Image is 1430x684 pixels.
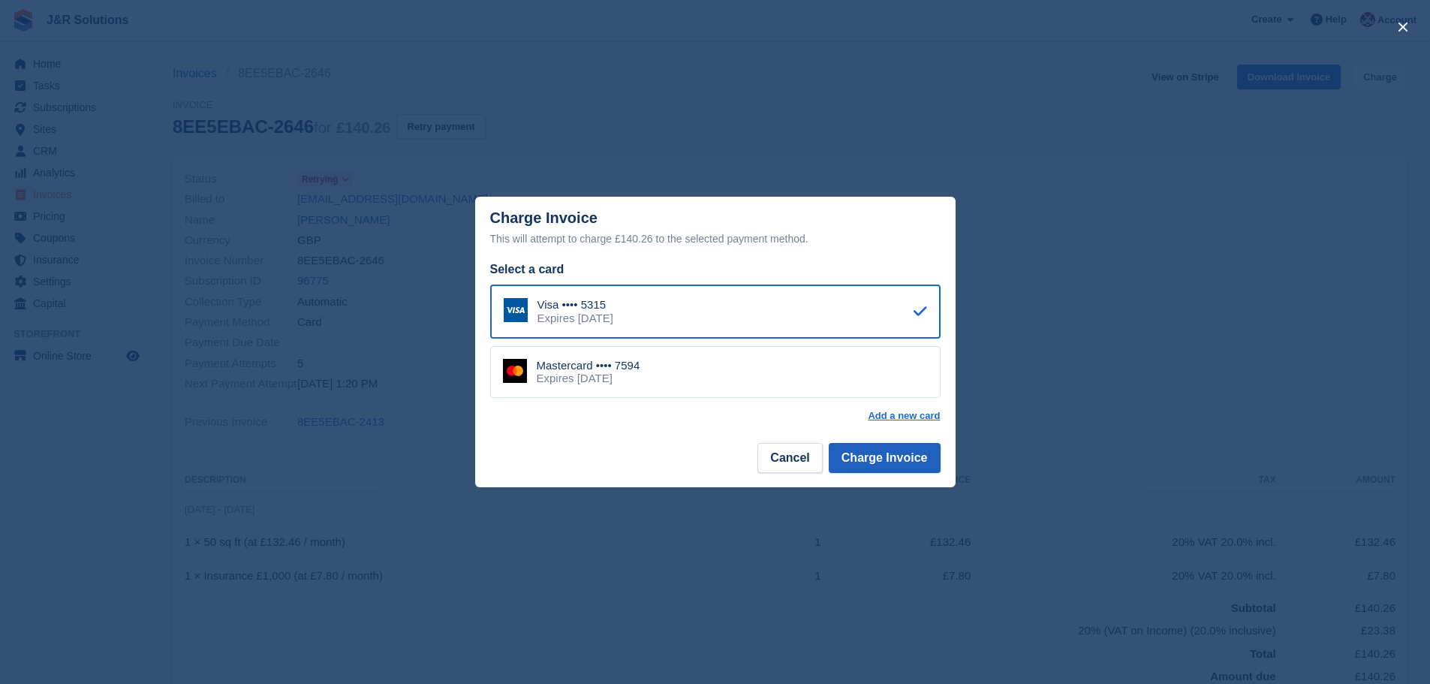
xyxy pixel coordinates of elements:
div: Mastercard •••• 7594 [537,359,640,372]
div: Expires [DATE] [537,312,613,325]
div: This will attempt to charge £140.26 to the selected payment method. [490,230,941,248]
a: Add a new card [868,410,940,422]
div: Expires [DATE] [537,372,640,385]
button: close [1391,15,1415,39]
button: Cancel [757,443,822,473]
button: Charge Invoice [829,443,941,473]
div: Charge Invoice [490,209,941,248]
div: Select a card [490,261,941,279]
img: Visa Logo [504,298,528,322]
img: Mastercard Logo [503,359,527,383]
div: Visa •••• 5315 [537,298,613,312]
